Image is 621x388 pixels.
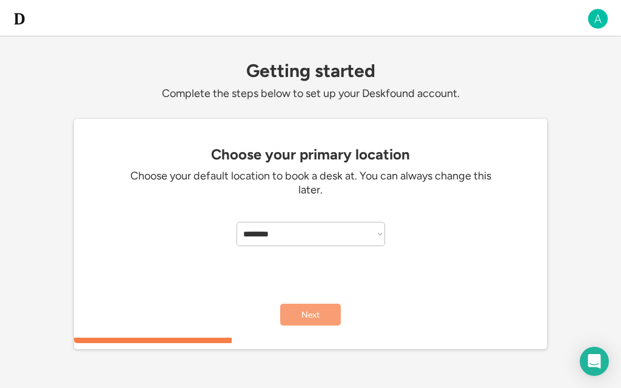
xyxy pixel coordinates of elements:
[129,169,492,198] div: Choose your default location to book a desk at. You can always change this later.
[74,61,547,81] div: Getting started
[587,8,609,30] img: A.png
[74,87,547,101] div: Complete the steps below to set up your Deskfound account.
[12,12,27,26] img: d-whitebg.png
[80,146,541,163] div: Choose your primary location
[76,338,549,343] div: 33.3333333333333%
[280,304,341,326] button: Next
[580,347,609,376] div: Open Intercom Messenger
